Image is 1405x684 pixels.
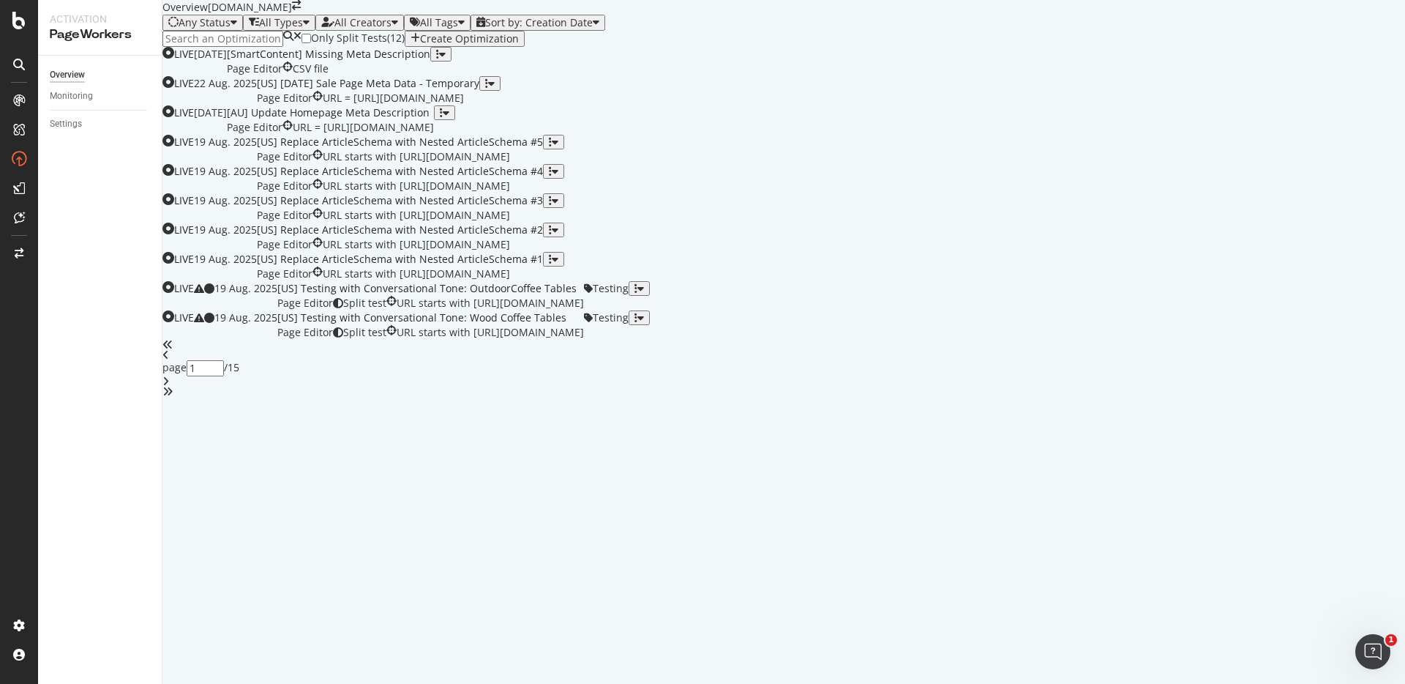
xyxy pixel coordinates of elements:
[343,296,386,310] span: Split test
[293,62,329,76] div: CSV file
[214,311,277,325] div: 19 Aug. 2025
[277,281,584,296] div: [US] Testing with Conversational Tone: OutdoorCoffee Tables
[323,149,510,164] div: URL starts with [URL][DOMAIN_NAME]
[194,223,257,237] div: 19 Aug. 2025
[257,252,543,267] div: [US] Replace ArticleSchema with Nested ArticleSchema #1
[194,105,227,120] div: [DATE]
[257,76,479,91] div: [US] [DATE] Sale Page Meta Data - Temporary
[174,105,194,120] div: LIVE
[162,360,1405,376] div: page / 15
[315,15,404,31] button: All Creators
[593,281,629,295] span: Testing
[471,15,605,31] button: Sort by: Creation Date
[257,149,312,163] span: Page Editor
[387,31,405,47] div: ( 12 )
[323,208,510,223] div: URL starts with [URL][DOMAIN_NAME]
[277,311,584,325] div: [US] Testing with Conversational Tone: Wood Coffee Tables
[397,296,584,311] div: URL starts with [URL][DOMAIN_NAME]
[162,31,283,47] input: Search an Optimization
[323,91,464,105] div: URL = [URL][DOMAIN_NAME]
[227,62,282,76] div: neutral label
[257,179,312,193] div: neutral label
[257,267,312,280] span: Page Editor
[257,91,312,105] span: Page Editor
[174,47,194,62] div: LIVE
[420,17,458,29] div: All Tags
[257,237,312,252] div: neutral label
[404,15,471,31] button: All Tags
[257,179,312,193] span: Page Editor
[227,120,282,135] div: neutral label
[257,208,312,223] div: neutral label
[259,17,303,29] div: All Types
[1385,634,1397,646] span: 1
[257,237,312,251] span: Page Editor
[277,325,333,339] span: Page Editor
[174,193,194,208] div: LIVE
[194,164,257,179] div: 19 Aug. 2025
[162,15,243,31] button: Any Status
[174,76,194,91] div: LIVE
[162,340,1405,350] div: angles-left
[257,223,543,237] div: [US] Replace ArticleSchema with Nested ArticleSchema #2
[485,17,593,29] div: Sort by: Creation Date
[162,387,1405,397] div: angles-right
[174,252,194,267] div: LIVE
[50,116,82,132] div: Settings
[257,164,543,179] div: [US] Replace ArticleSchema with Nested ArticleSchema #4
[162,350,1405,360] div: angle-left
[293,120,434,135] div: URL = [URL][DOMAIN_NAME]
[584,311,629,325] div: neutral label
[323,267,510,281] div: URL starts with [URL][DOMAIN_NAME]
[257,193,543,208] div: [US] Replace ArticleSchema with Nested ArticleSchema #3
[50,67,85,83] div: Overview
[257,149,312,164] div: neutral label
[174,311,194,325] div: LIVE
[50,89,93,104] div: Monitoring
[174,135,194,149] div: LIVE
[50,67,151,83] a: Overview
[227,47,430,62] div: [SmartContent] Missing Meta Description
[257,267,312,281] div: neutral label
[243,15,315,31] button: All Types
[50,12,150,26] div: Activation
[227,62,282,75] span: Page Editor
[323,179,510,193] div: URL starts with [URL][DOMAIN_NAME]
[277,296,333,310] span: Page Editor
[194,252,257,267] div: 19 Aug. 2025
[257,208,312,222] span: Page Editor
[405,31,525,47] button: Create Optimization
[1355,634,1390,669] iframe: Intercom live chat
[333,296,386,311] div: brand label
[194,76,257,91] div: 22 Aug. 2025
[194,47,227,62] div: [DATE]
[397,325,584,340] div: URL starts with [URL][DOMAIN_NAME]
[584,281,629,296] div: neutral label
[194,193,257,208] div: 19 Aug. 2025
[420,33,519,45] div: Create Optimization
[277,296,333,311] div: neutral label
[214,281,277,296] div: 19 Aug. 2025
[333,325,386,340] div: brand label
[50,116,151,132] a: Settings
[334,17,391,29] div: All Creators
[194,135,257,149] div: 19 Aug. 2025
[257,135,543,149] div: [US] Replace ArticleSchema with Nested ArticleSchema #5
[227,105,434,120] div: [AU] Update Homepage Meta Description
[277,325,333,340] div: neutral label
[311,31,387,47] div: Only Split Tests
[174,281,194,296] div: LIVE
[179,17,231,29] div: Any Status
[323,237,510,252] div: URL starts with [URL][DOMAIN_NAME]
[162,376,1405,387] div: angle-right
[257,91,312,105] div: neutral label
[593,311,629,324] span: Testing
[50,26,150,43] div: PageWorkers
[50,89,151,104] a: Monitoring
[174,164,194,179] div: LIVE
[227,120,282,134] span: Page Editor
[343,325,386,339] span: Split test
[174,223,194,237] div: LIVE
